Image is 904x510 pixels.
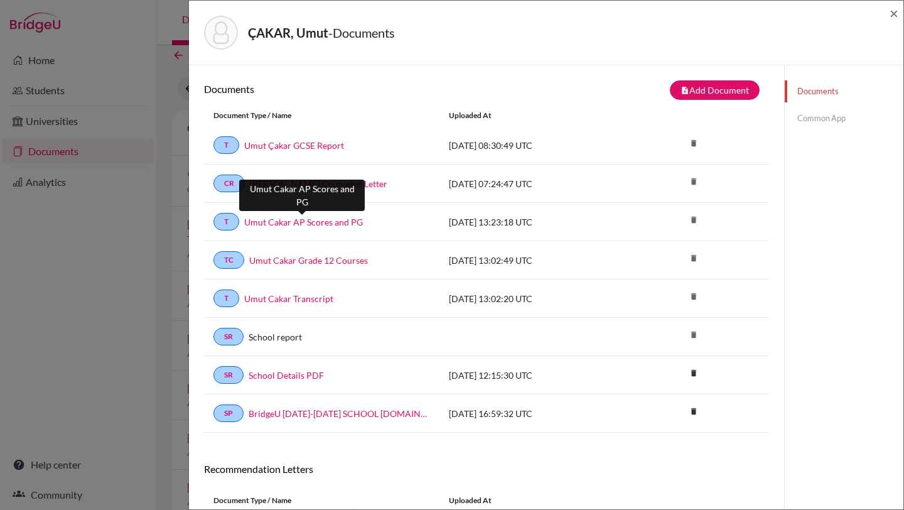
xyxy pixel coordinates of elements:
[244,139,344,152] a: Umut Çakar GCSE Report
[684,325,703,344] i: delete
[684,402,703,421] i: delete
[213,213,239,231] a: T
[684,210,703,229] i: delete
[439,495,628,506] div: Uploaded at
[204,110,439,121] div: Document Type / Name
[684,364,703,382] i: delete
[204,463,769,475] h6: Recommendation Letters
[213,328,244,345] a: SR
[244,215,363,229] a: Umut Cakar AP Scores and PG
[684,287,703,306] i: delete
[681,86,689,95] i: note_add
[213,404,244,422] a: SP
[204,495,439,506] div: Document Type / Name
[248,25,328,40] strong: ÇAKAR, Umut
[890,6,898,21] button: Close
[890,4,898,22] span: ×
[213,366,244,384] a: SR
[213,290,239,307] a: T
[684,404,703,421] a: delete
[249,254,368,267] a: Umut Cakar Grade 12 Courses
[785,107,903,129] a: Common App
[249,407,430,420] a: BridgeU [DATE]-[DATE] SCHOOL [DOMAIN_NAME]_wide
[244,292,333,305] a: Umut Cakar Transcript
[439,139,628,152] div: [DATE] 08:30:49 UTC
[785,80,903,102] a: Documents
[249,330,302,344] a: School report
[684,172,703,191] i: delete
[439,254,628,267] div: [DATE] 13:02:49 UTC
[439,110,628,121] div: Uploaded at
[249,369,324,382] a: School Details PDF
[239,180,365,211] div: Umut Cakar AP Scores and PG
[670,80,760,100] button: note_addAdd Document
[439,292,628,305] div: [DATE] 13:02:20 UTC
[684,366,703,382] a: delete
[439,215,628,229] div: [DATE] 13:23:18 UTC
[684,249,703,268] i: delete
[439,407,628,420] div: [DATE] 16:59:32 UTC
[213,136,239,154] a: T
[439,369,628,382] div: [DATE] 12:15:30 UTC
[213,251,244,269] a: TC
[213,175,245,192] a: CR
[328,25,395,40] span: - Documents
[439,177,628,190] div: [DATE] 07:24:47 UTC
[684,134,703,153] i: delete
[204,83,487,95] h6: Documents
